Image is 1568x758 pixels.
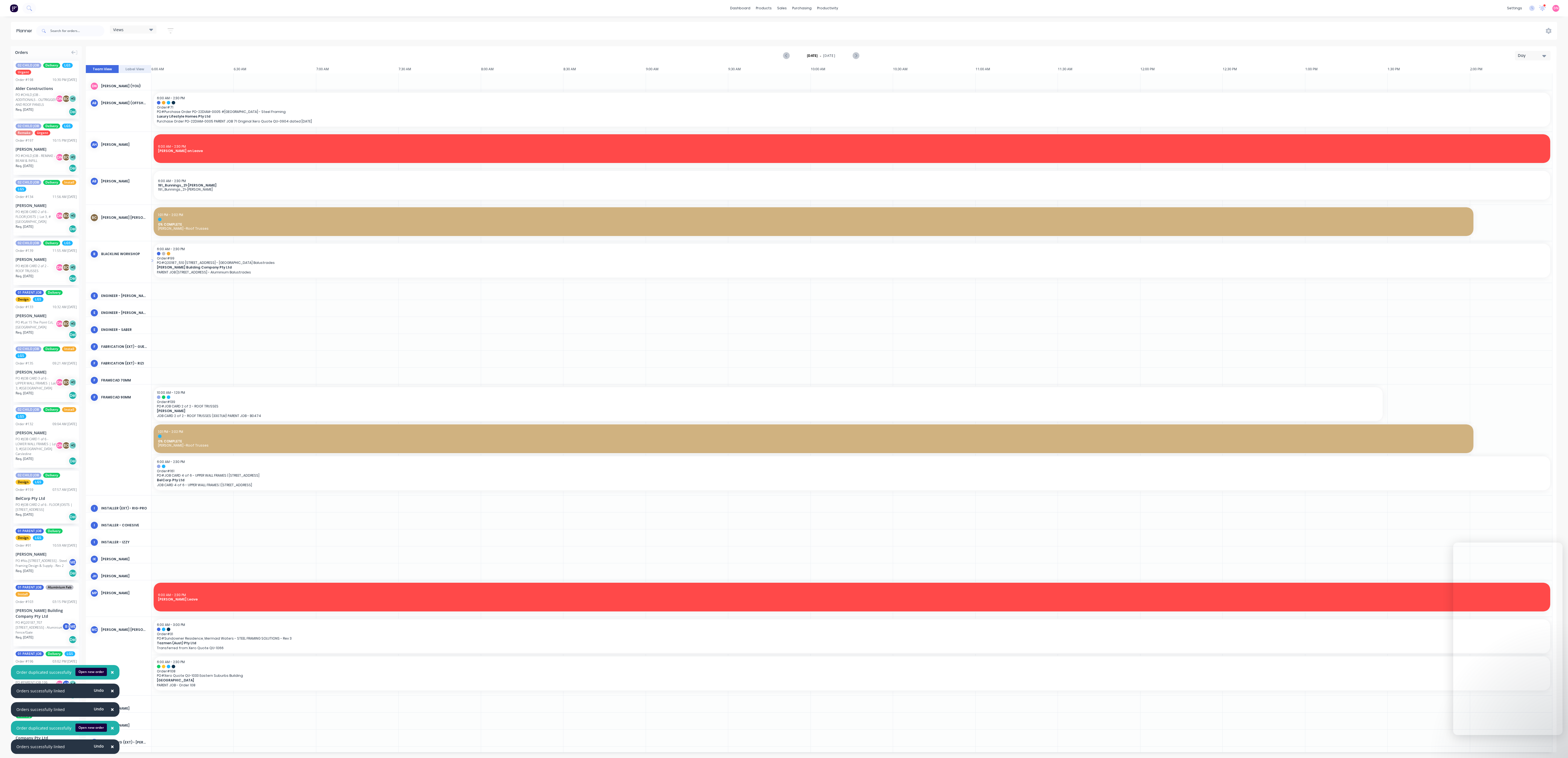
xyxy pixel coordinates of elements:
span: [PERSON_NAME] [157,409,1257,413]
div: [PERSON_NAME] (You) [101,84,147,89]
div: Order # 103 [16,599,33,604]
span: Design [16,480,31,485]
span: LGS [65,651,75,656]
span: DN [1554,6,1558,11]
img: Factory [10,4,18,12]
button: Close [105,703,119,716]
span: [PERSON_NAME] on Leave [158,149,1546,153]
span: PO # Purchase Order PO-22DIAM-0005 #[GEOGRAPHIC_DATA] - Steel Framing [157,110,1547,114]
div: Order # 198 [16,77,33,82]
div: Del [69,225,77,233]
span: Delivery [43,241,60,246]
span: Order # 31 [157,632,1547,636]
span: Install [62,180,76,185]
div: I [90,538,98,546]
div: [PERSON_NAME] [16,203,77,208]
div: F [90,376,98,384]
div: F [90,393,98,401]
div: Alder Constructions [16,86,77,91]
span: LGS [16,414,26,419]
div: Order # 135 [16,361,33,366]
span: 01 PARENT JOB [16,585,44,590]
div: purchasing [789,4,814,12]
div: [PERSON_NAME] [16,369,77,375]
span: LGS [33,535,43,540]
span: Req. [DATE] [16,635,33,640]
div: + 1 [69,95,77,103]
div: Order # 91 [16,543,31,548]
div: [PERSON_NAME] [16,146,77,152]
div: PO #JOB CARD 1 of 6 - LOWER WALL FRAMES | Lot 3, #[GEOGRAPHIC_DATA] Carsledine [16,437,57,456]
button: Close [105,666,119,679]
div: Order # 159 [16,487,33,492]
span: 6:00 AM - 2:30 PM [157,459,185,464]
span: Install [16,592,30,597]
span: PO # Q20187_510 [STREET_ADDRESS] - [GEOGRAPHIC_DATA] Balustrades [157,261,1547,265]
span: Delivery [43,407,60,412]
div: Order duplicated successfully [16,669,71,675]
div: 11:00 AM [976,65,1058,73]
div: [PERSON_NAME] [101,591,147,596]
div: [PERSON_NAME] [PERSON_NAME] [101,627,147,632]
div: BC [62,378,70,386]
div: 11:55 AM [DATE] [52,248,77,253]
div: Orders successfully linked [16,688,65,694]
div: DN [55,95,64,103]
div: Del [69,513,77,521]
div: Planner [16,28,35,34]
div: 12:00 PM [1140,65,1223,73]
div: Order duplicated successfully [16,725,71,731]
span: × [111,724,114,732]
div: 8:30 AM [563,65,646,73]
div: [PERSON_NAME] [101,574,147,579]
div: F [90,343,98,351]
span: Order # 71 [157,105,1547,109]
span: 1:01 PM - 2:02 PM [158,429,183,434]
div: 03:02 PM [DATE] [52,659,77,664]
div: + 1 [69,212,77,220]
span: PO # Sundowner Residence, Mermaid Waters - STEEL FRAMING SOLUTIONS - Rev 3 [157,636,1547,640]
div: [PERSON_NAME] [101,142,147,147]
div: [PERSON_NAME] [16,256,77,262]
p: PARENT JOB [STREET_ADDRESS] - Aluminium Balustrades [157,270,1547,274]
span: 01 PARENT JOB [16,290,44,295]
span: Delivery [46,529,63,533]
iframe: Intercom live chat [1453,543,1563,735]
div: [PERSON_NAME] [101,706,147,711]
div: ENGINEER - [PERSON_NAME] [101,310,147,315]
div: 10:00 AM [811,65,893,73]
div: B [90,250,98,258]
div: + 1 [69,320,77,328]
span: Views [113,27,124,33]
button: Open new order [75,724,107,732]
span: 6:00 AM - 2:30 PM [157,96,185,100]
div: DN [55,441,64,450]
span: [PERSON_NAME] Building Company Pty Ltd [157,265,1408,269]
span: 02 CHILD JOB [16,180,41,185]
div: I [90,521,98,529]
div: INSTALLER - Cohesive [101,523,147,528]
span: × [111,705,114,713]
button: Day [1515,51,1551,60]
div: PO #JOB CARD 2 of 6 - FLOOR JOISTS | Lot 3, #[GEOGRAPHIC_DATA] [16,209,57,224]
div: Del [69,164,77,172]
div: BC [90,214,98,222]
div: ENGINEER - [PERSON_NAME] [101,293,147,298]
div: Order # 139 [16,248,33,253]
p: Purchase Order PO-22DIAM-0005 PARENT JOB 71 Original Xero Quote QU-0904 dated [DATE] [157,119,1547,123]
span: 6:00 AM - 2:30 PM [158,593,186,597]
div: FRAMECAD 70mm [101,378,147,383]
div: Del [69,108,77,116]
div: + 1 [69,378,77,386]
button: Open new order [75,668,107,676]
div: Order # 197 [16,138,33,143]
span: Order # 139 [157,400,1379,404]
span: Tazmen (Aust) Pty Ltd [157,641,1408,645]
div: sales [774,4,789,12]
div: PO #JOB CARD 2 of 6 - FLOOR JOISTS | [STREET_ADDRESS] [16,502,77,512]
div: [PERSON_NAME] [PERSON_NAME] [101,215,147,220]
span: 02 CHILD JOB [16,346,41,351]
span: Remake [16,130,33,135]
span: 191_Bunnings_21-[PERSON_NAME] [158,187,1546,191]
div: 9:30 AM [728,65,811,73]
